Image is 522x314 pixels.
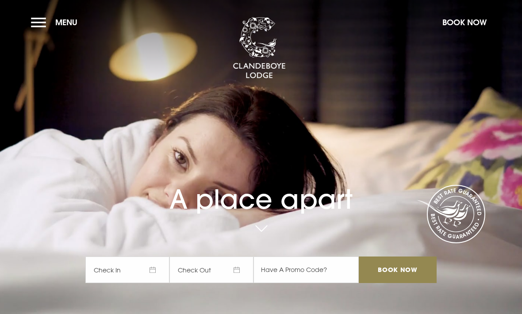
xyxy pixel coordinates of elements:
[55,17,77,27] span: Menu
[253,257,359,283] input: Have A Promo Code?
[233,17,286,79] img: Clandeboye Lodge
[438,13,491,32] button: Book Now
[31,13,82,32] button: Menu
[85,257,169,283] span: Check In
[169,257,253,283] span: Check Out
[85,164,437,215] h1: A place apart
[359,257,437,283] input: Book Now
